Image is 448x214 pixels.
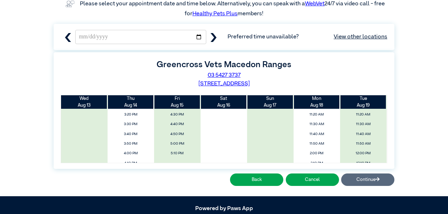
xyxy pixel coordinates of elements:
th: Aug 17 [247,95,294,109]
th: Aug 18 [294,95,340,109]
span: 2:10 PM [295,159,338,167]
span: 4:50 PM [156,130,198,138]
span: 11:20 AM [342,111,384,119]
a: WebVet [305,1,324,7]
span: 11:50 AM [342,140,384,148]
span: 12:10 PM [342,159,384,167]
span: 11:20 AM [295,111,338,119]
a: View other locations [334,33,387,41]
a: 03 5427 3737 [208,73,241,78]
span: 2:00 PM [295,149,338,157]
span: 11:40 AM [295,130,338,138]
span: 3:50 PM [110,140,152,148]
button: Cancel [286,173,339,186]
span: 11:50 AM [295,140,338,148]
span: 4:10 PM [110,159,152,167]
a: [STREET_ADDRESS] [198,81,250,87]
th: Aug 16 [201,95,247,109]
span: Preferred time unavailable? [228,33,387,41]
span: 4:30 PM [156,111,198,119]
span: 3:40 PM [110,130,152,138]
label: Please select your appointment date and time below. Alternatively, you can speak with a 24/7 via ... [80,1,386,17]
span: 11:30 AM [295,120,338,128]
span: 12:00 PM [342,149,384,157]
span: 5:00 PM [156,140,198,148]
th: Aug 13 [61,95,108,109]
label: Greencross Vets Macedon Ranges [157,60,291,69]
span: 11:40 AM [342,130,384,138]
th: Aug 19 [340,95,387,109]
h5: Powered by Paws App [54,205,394,212]
span: 4:00 PM [110,149,152,157]
span: 5:10 PM [156,149,198,157]
span: 3:20 PM [110,111,152,119]
th: Aug 14 [108,95,154,109]
span: 4:40 PM [156,120,198,128]
span: 3:30 PM [110,120,152,128]
th: Aug 15 [154,95,201,109]
span: 11:30 AM [342,120,384,128]
a: Healthy Pets Plus [192,11,237,17]
button: Back [230,173,283,186]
